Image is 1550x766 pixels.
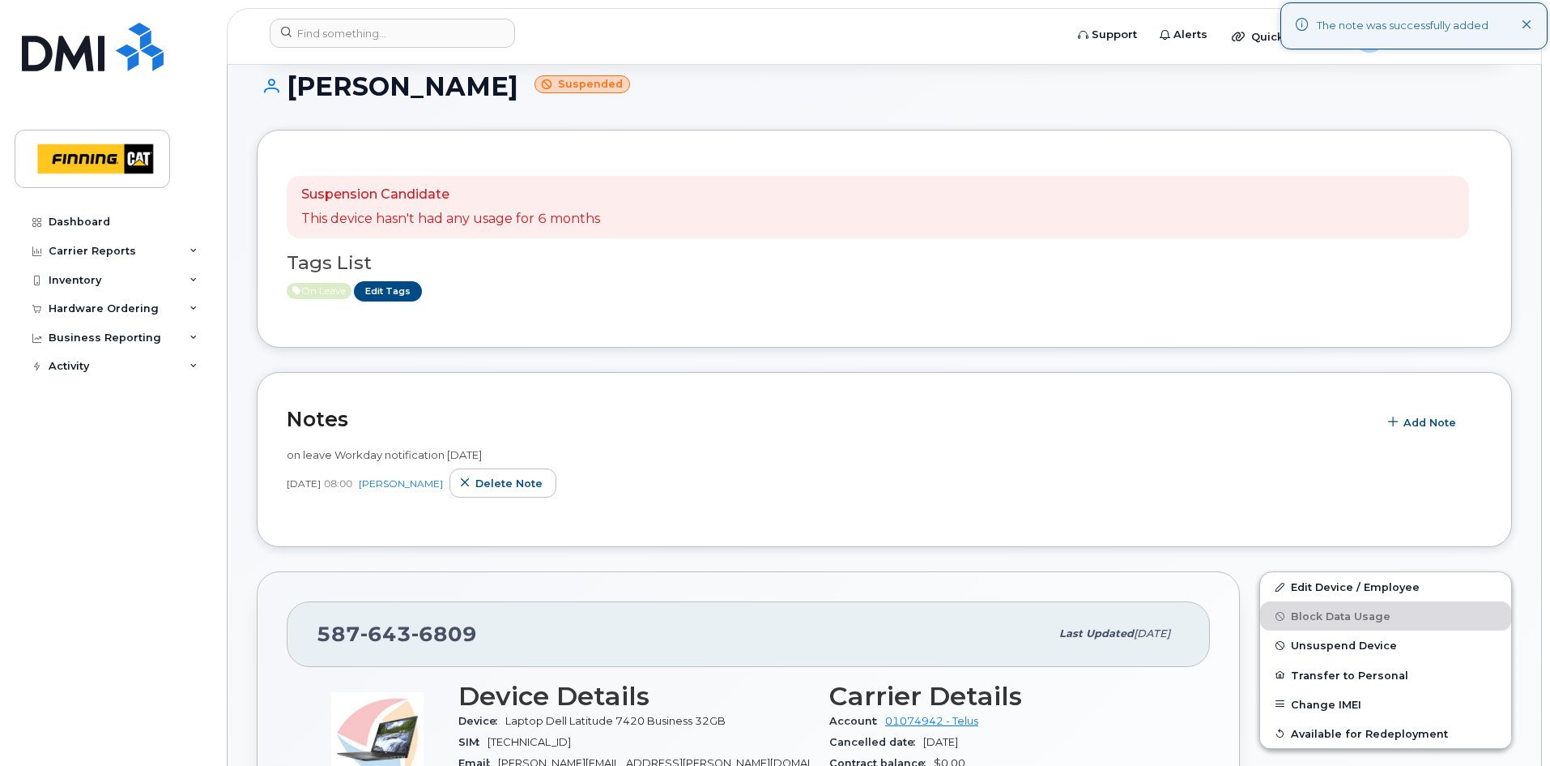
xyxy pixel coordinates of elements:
[475,476,543,491] span: Delete note
[287,253,1482,273] h3: Tags List
[287,448,482,461] span: on leave Workday notification [DATE]
[1260,690,1511,719] button: Change IMEI
[1173,27,1207,43] span: Alerts
[885,715,978,727] a: 01074942 - Telus
[1251,30,1310,43] span: Quicklinks
[1378,409,1470,438] button: Add Note
[458,736,488,748] span: SIM
[449,469,556,498] button: Delete note
[1092,27,1137,43] span: Support
[270,19,515,48] input: Find something...
[1148,19,1219,51] a: Alerts
[1291,727,1448,739] span: Available for Redeployment
[1291,640,1397,652] span: Unsuspend Device
[1260,572,1511,601] a: Edit Device / Employee
[1403,415,1456,430] span: Add Note
[1059,627,1134,640] span: Last updated
[301,210,600,229] p: This device hasn't had any usage for 6 months
[1260,601,1511,631] button: Block Data Usage
[1480,695,1538,754] iframe: Messenger Launcher
[287,283,351,299] span: Active
[317,622,477,646] span: 587
[458,682,810,711] h3: Device Details
[1260,661,1511,690] button: Transfer to Personal
[923,736,958,748] span: [DATE]
[829,682,1181,711] h3: Carrier Details
[411,622,477,646] span: 6809
[360,622,411,646] span: 643
[458,715,505,727] span: Device
[287,407,1369,431] h2: Notes
[359,477,443,490] a: [PERSON_NAME]
[1220,20,1339,53] div: Quicklinks
[301,186,600,204] p: Suspension Candidate
[829,736,923,748] span: Cancelled date
[505,715,726,727] span: Laptop Dell Latitude 7420 Business 32GB
[534,75,630,94] small: Suspended
[1260,719,1511,748] button: Available for Redeployment
[829,715,885,727] span: Account
[287,477,321,490] span: [DATE]
[324,477,352,490] span: 08:00
[1260,631,1511,660] button: Unsuspend Device
[1317,18,1488,34] div: The note was successfully added
[257,72,1512,101] h1: [PERSON_NAME]
[354,281,422,302] a: Edit Tags
[1134,627,1170,640] span: [DATE]
[488,736,571,748] span: [TECHNICAL_ID]
[1067,19,1148,51] a: Support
